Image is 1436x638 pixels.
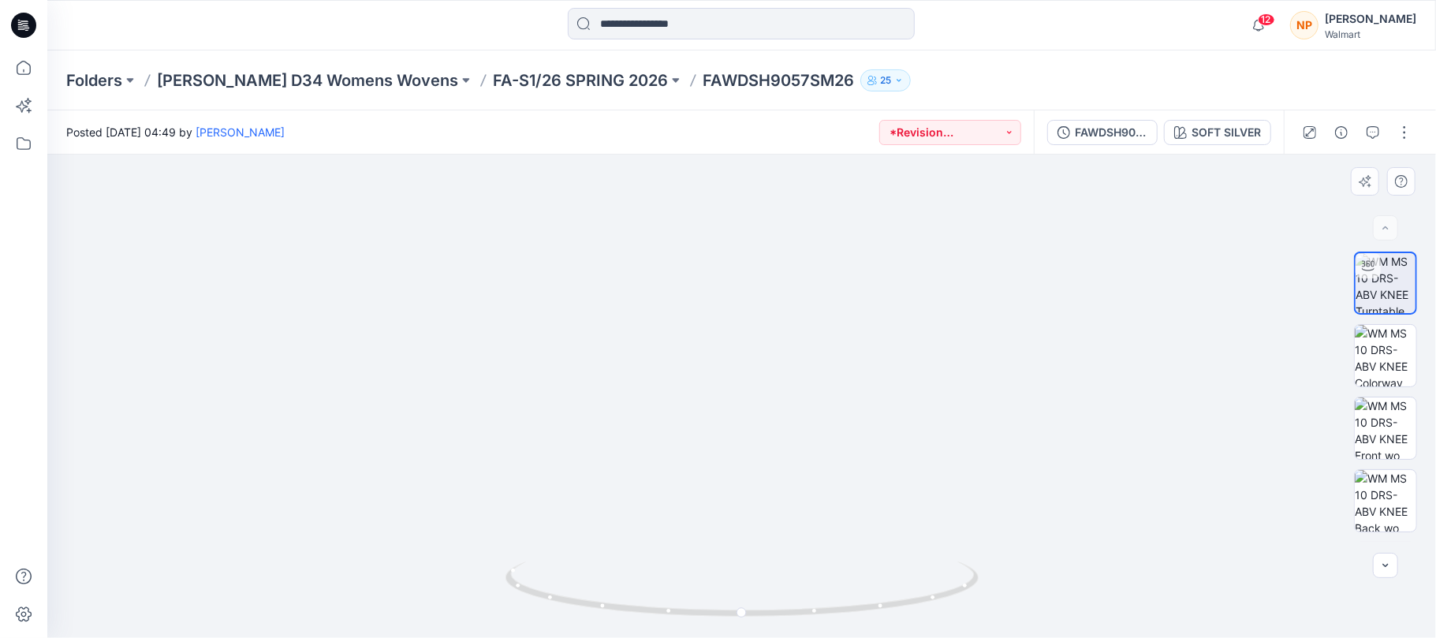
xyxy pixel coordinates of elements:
[196,125,285,139] a: [PERSON_NAME]
[1192,124,1261,141] div: SOFT SILVER
[1047,120,1158,145] button: FAWDSH9057SM26
[1355,325,1416,386] img: WM MS 10 DRS-ABV KNEE Colorway wo Avatar
[860,69,911,91] button: 25
[157,69,458,91] a: [PERSON_NAME] D34 Womens Wovens
[1164,120,1271,145] button: SOFT SILVER
[66,69,122,91] a: Folders
[1325,28,1416,40] div: Walmart
[1075,124,1147,141] div: FAWDSH9057SM26
[703,69,854,91] p: FAWDSH9057SM26
[397,51,1087,638] img: eyJhbGciOiJIUzI1NiIsImtpZCI6IjAiLCJzbHQiOiJzZXMiLCJ0eXAiOiJKV1QifQ.eyJkYXRhIjp7InR5cGUiOiJzdG9yYW...
[1356,253,1415,313] img: WM MS 10 DRS-ABV KNEE Turntable with Avatar
[493,69,668,91] a: FA-S1/26 SPRING 2026
[1290,11,1319,39] div: NP
[1325,9,1416,28] div: [PERSON_NAME]
[880,72,891,89] p: 25
[1355,470,1416,532] img: WM MS 10 DRS-ABV KNEE Back wo Avatar
[1258,13,1275,26] span: 12
[1329,120,1354,145] button: Details
[1355,397,1416,459] img: WM MS 10 DRS-ABV KNEE Front wo Avatar
[66,124,285,140] span: Posted [DATE] 04:49 by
